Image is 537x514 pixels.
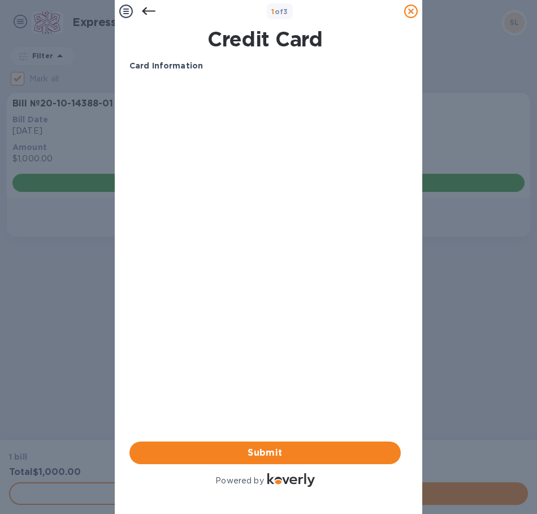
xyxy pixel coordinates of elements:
[129,61,203,70] b: Card Information
[215,475,263,487] p: Powered by
[138,446,392,460] span: Submit
[125,27,405,51] h1: Credit Card
[267,473,315,487] img: Logo
[129,81,401,251] iframe: Your browser does not support iframes
[129,442,401,464] button: Submit
[271,7,274,16] span: 1
[271,7,288,16] b: of 3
